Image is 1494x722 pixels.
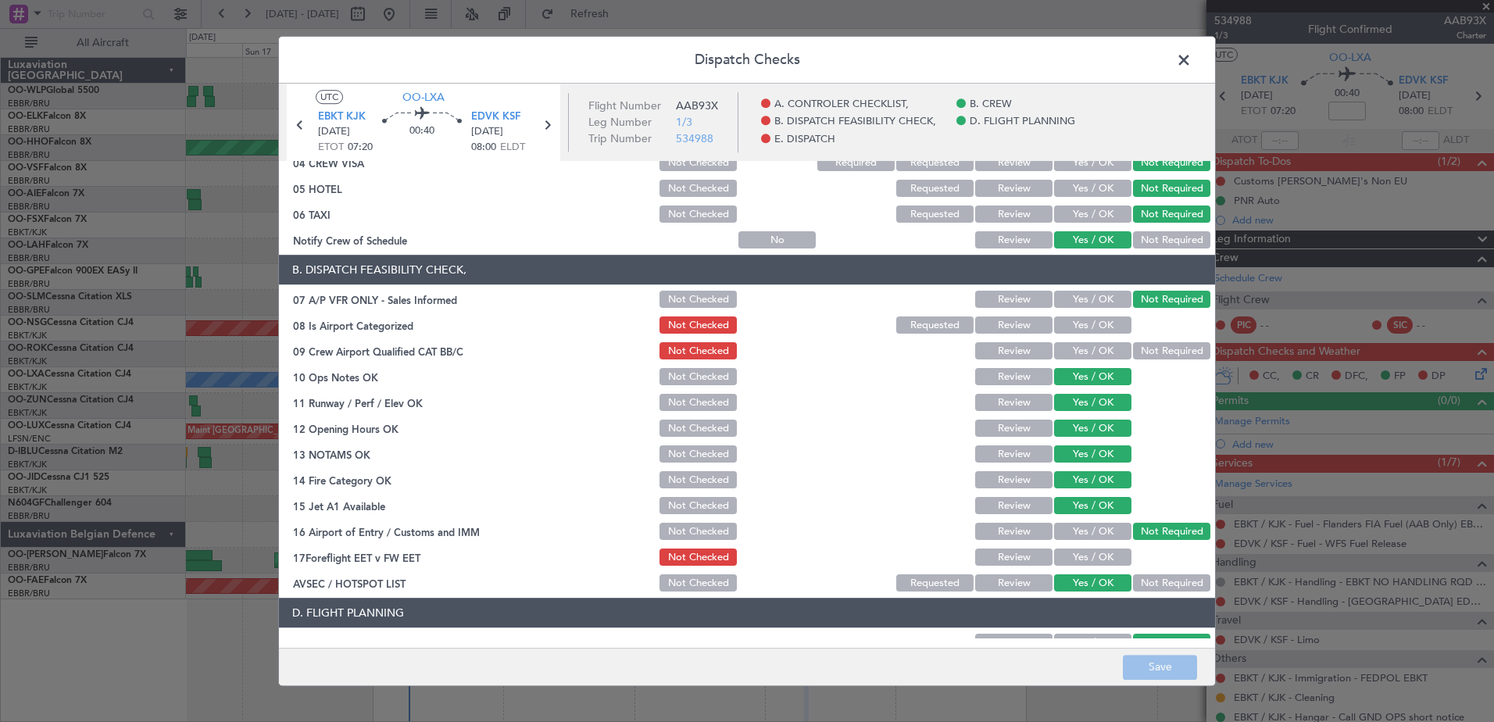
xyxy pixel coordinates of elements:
[1133,232,1210,249] button: Not Required
[1133,180,1210,198] button: Not Required
[1133,291,1210,309] button: Not Required
[1133,524,1210,541] button: Not Required
[1133,575,1210,592] button: Not Required
[279,37,1215,84] header: Dispatch Checks
[1133,155,1210,172] button: Not Required
[1133,206,1210,223] button: Not Required
[1133,634,1210,652] button: Not Required
[1133,343,1210,360] button: Not Required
